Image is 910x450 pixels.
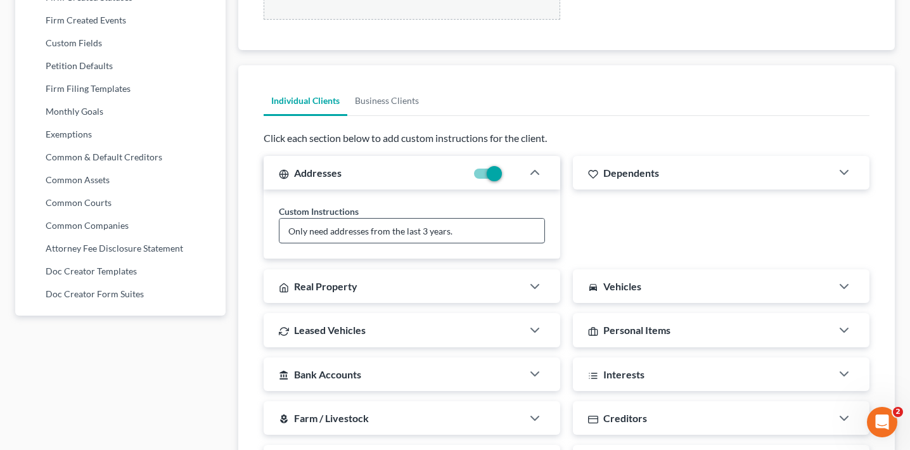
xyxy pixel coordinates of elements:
[294,280,357,292] span: Real Property
[15,169,226,191] a: Common Assets
[264,86,347,116] a: Individual Clients
[15,9,226,32] a: Firm Created Events
[279,205,359,218] label: Custom Instructions
[15,77,226,100] a: Firm Filing Templates
[588,282,598,292] i: directions_car
[294,368,361,380] span: Bank Accounts
[15,100,226,123] a: Monthly Goals
[15,283,226,305] a: Doc Creator Form Suites
[15,191,226,214] a: Common Courts
[264,131,869,146] p: Click each section below to add custom instructions for the client.
[347,86,426,116] a: Business Clients
[15,123,226,146] a: Exemptions
[294,167,342,179] span: Addresses
[279,370,289,380] i: account_balance
[893,407,903,417] span: 2
[603,280,641,292] span: Vehicles
[15,146,226,169] a: Common & Default Creditors
[867,407,897,437] iframe: Intercom live chat
[279,219,544,243] input: Enter instruction...
[15,214,226,237] a: Common Companies
[603,324,670,336] span: Personal Items
[15,237,226,260] a: Attorney Fee Disclosure Statement
[603,368,644,380] span: Interests
[15,32,226,55] a: Custom Fields
[15,260,226,283] a: Doc Creator Templates
[294,324,366,336] span: Leased Vehicles
[15,55,226,77] a: Petition Defaults
[279,414,289,424] i: local_florist
[294,412,369,424] span: Farm / Livestock
[603,167,659,179] span: Dependents
[603,412,647,424] span: Creditors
